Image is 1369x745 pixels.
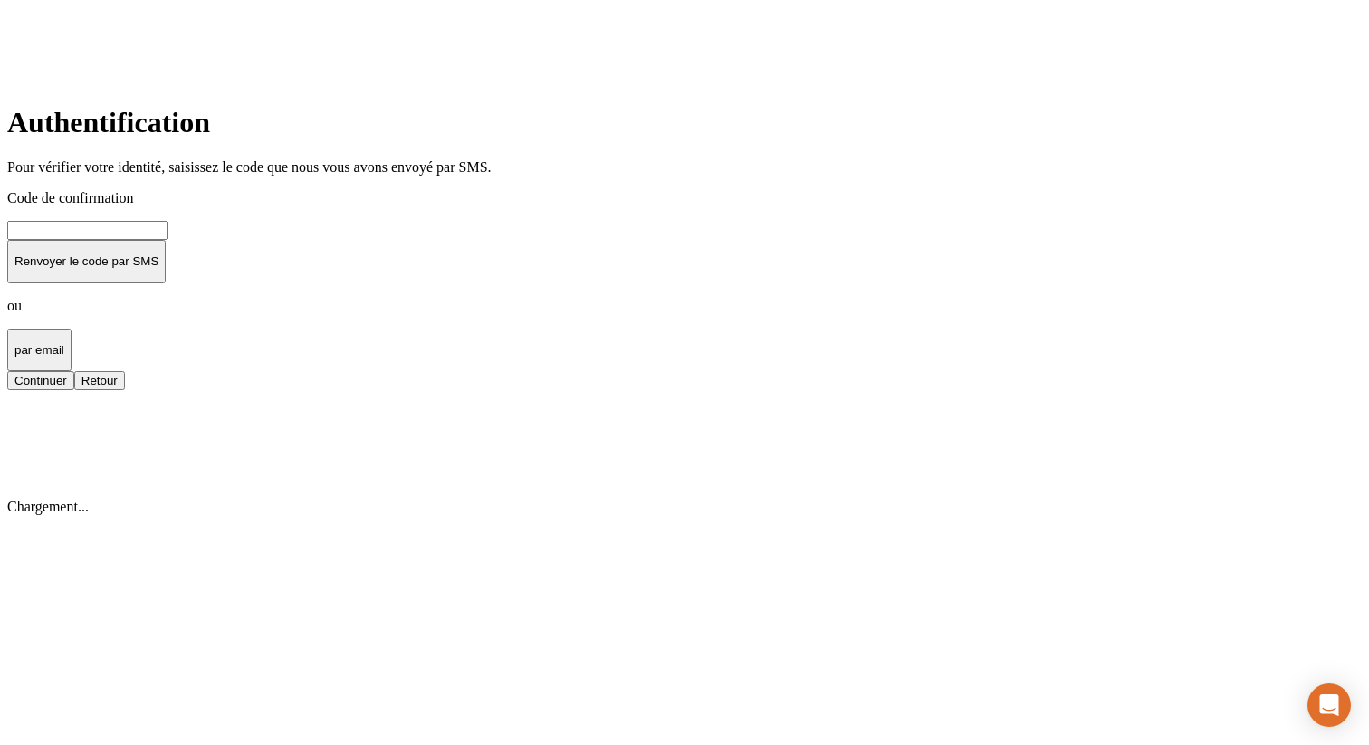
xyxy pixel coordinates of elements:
p: Pour vérifier votre identité, saisissez le code que nous vous avons envoyé par SMS. [7,159,1362,176]
div: Open Intercom Messenger [1307,683,1351,727]
p: Code de confirmation [7,190,1362,206]
button: par email [7,329,72,372]
p: Renvoyer le code par SMS [14,254,158,268]
p: par email [14,343,64,357]
div: Continuer [14,374,67,387]
div: Retour [81,374,118,387]
h1: Authentification [7,106,1362,139]
button: Retour [74,371,125,390]
button: Renvoyer le code par SMS [7,240,166,283]
p: ou [7,298,1362,314]
button: Continuer [7,371,74,390]
p: Chargement... [7,499,1362,515]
